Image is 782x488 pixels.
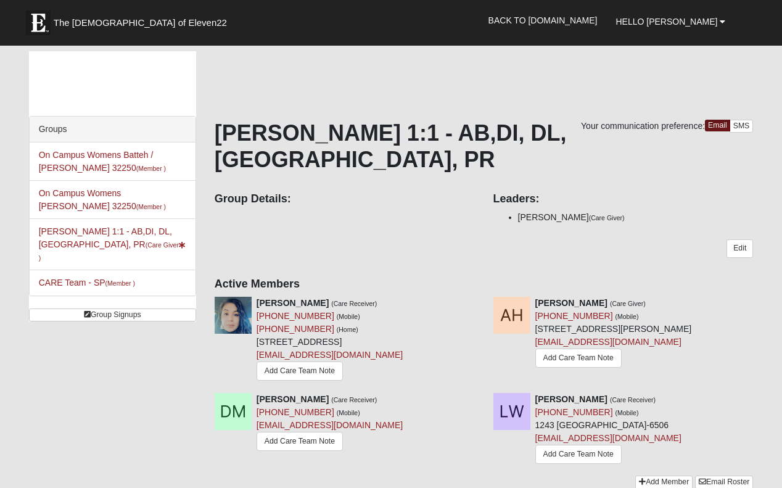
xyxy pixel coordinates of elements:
[215,278,753,291] h4: Active Members
[615,17,717,27] span: Hello [PERSON_NAME]
[337,326,358,333] small: (Home)
[215,192,475,206] h4: Group Details:
[518,211,754,224] li: [PERSON_NAME]
[535,433,681,443] a: [EMAIL_ADDRESS][DOMAIN_NAME]
[606,6,735,37] a: Hello [PERSON_NAME]
[331,300,377,307] small: (Care Receiver)
[589,214,625,221] small: (Care Giver)
[257,407,334,417] a: [PHONE_NUMBER]
[331,396,377,403] small: (Care Receiver)
[29,308,196,321] a: Group Signups
[705,120,730,131] a: Email
[581,121,705,131] span: Your communication preference:
[136,165,166,172] small: (Member )
[257,298,329,308] strong: [PERSON_NAME]
[535,349,622,368] a: Add Care Team Note
[215,120,753,173] h1: [PERSON_NAME] 1:1 - AB,DI, DL, [GEOGRAPHIC_DATA], PR
[54,17,227,29] span: The [DEMOGRAPHIC_DATA] of Eleven22
[730,120,754,133] a: SMS
[479,5,607,36] a: Back to [DOMAIN_NAME]
[615,409,638,416] small: (Mobile)
[337,313,360,320] small: (Mobile)
[493,192,754,206] h4: Leaders:
[136,203,166,210] small: (Member )
[257,432,343,451] a: Add Care Team Note
[105,279,135,287] small: (Member )
[20,4,266,35] a: The [DEMOGRAPHIC_DATA] of Eleven22
[535,297,692,371] div: [STREET_ADDRESS][PERSON_NAME]
[257,362,343,381] a: Add Care Team Note
[257,394,329,404] strong: [PERSON_NAME]
[535,393,681,467] div: 1243 [GEOGRAPHIC_DATA]-6506
[257,350,403,360] a: [EMAIL_ADDRESS][DOMAIN_NAME]
[535,337,681,347] a: [EMAIL_ADDRESS][DOMAIN_NAME]
[257,324,334,334] a: [PHONE_NUMBER]
[726,239,753,257] a: Edit
[535,407,613,417] a: [PHONE_NUMBER]
[39,150,166,173] a: On Campus Womens Batteh / [PERSON_NAME] 32250(Member )
[535,298,607,308] strong: [PERSON_NAME]
[337,409,360,416] small: (Mobile)
[39,188,166,211] a: On Campus Womens [PERSON_NAME] 32250(Member )
[615,313,638,320] small: (Mobile)
[535,394,607,404] strong: [PERSON_NAME]
[30,117,196,143] div: Groups
[39,226,186,262] a: [PERSON_NAME] 1:1 - AB,DI, DL, [GEOGRAPHIC_DATA], PR(Care Giver)
[610,300,646,307] small: (Care Giver)
[257,311,334,321] a: [PHONE_NUMBER]
[257,297,403,384] div: [STREET_ADDRESS]
[257,420,403,430] a: [EMAIL_ADDRESS][DOMAIN_NAME]
[39,278,135,287] a: CARE Team - SP(Member )
[26,10,51,35] img: Eleven22 logo
[610,396,656,403] small: (Care Receiver)
[535,445,622,464] a: Add Care Team Note
[535,311,613,321] a: [PHONE_NUMBER]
